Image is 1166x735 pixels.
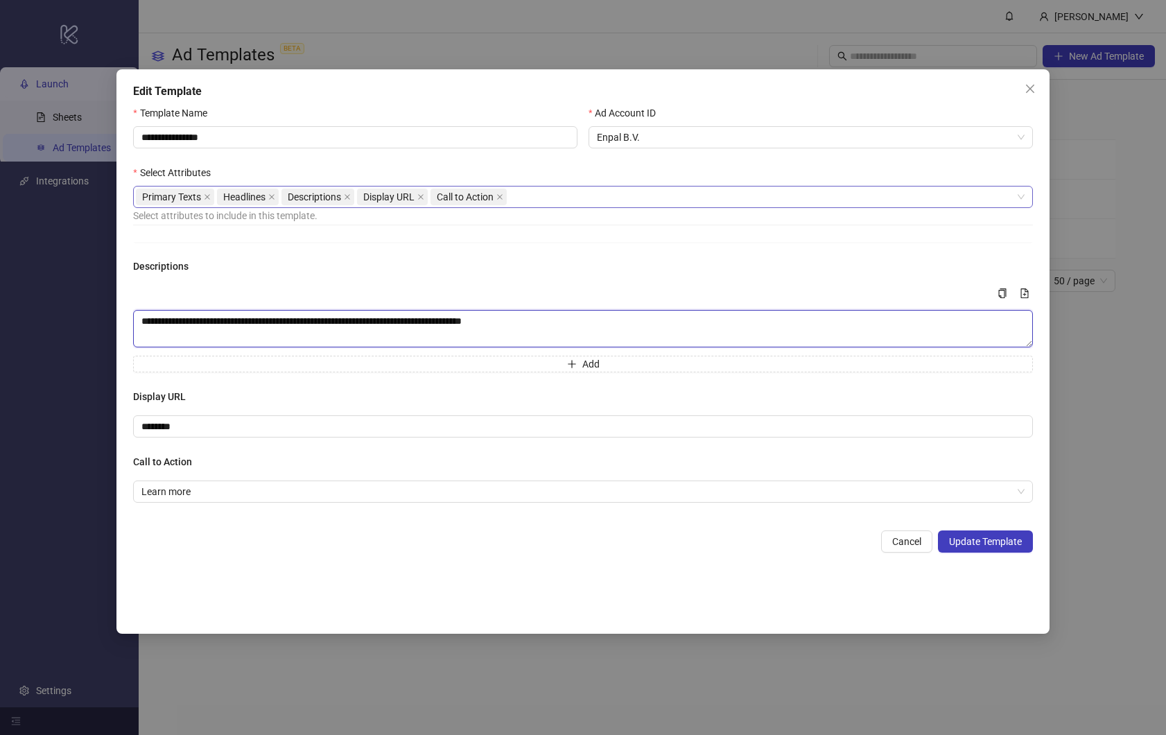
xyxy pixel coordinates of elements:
span: Add [582,358,600,370]
span: Cancel [892,536,921,547]
label: Select Attributes [133,165,219,180]
span: close [417,193,424,200]
div: Multi-text input container - paste or copy values [133,285,1033,372]
input: Template Name [133,126,577,148]
label: Template Name [133,105,216,121]
span: Display URL [357,189,428,205]
button: Close [1019,78,1041,100]
span: Update Template [949,536,1022,547]
button: Update Template [938,530,1033,553]
span: plus [567,359,577,369]
label: Ad Account ID [589,105,665,121]
span: close [268,193,275,200]
span: Display URL [363,189,415,205]
span: Descriptions [281,189,354,205]
span: copy [998,288,1007,298]
span: Call to Action [430,189,507,205]
span: Headlines [217,189,279,205]
span: Learn more [141,481,1025,502]
span: Primary Texts [142,189,201,205]
div: Edit Template [133,83,1033,100]
div: Select attributes to include in this template. [133,208,1033,223]
span: close [204,193,211,200]
button: Cancel [881,530,932,553]
span: close [344,193,351,200]
h4: Call to Action [133,454,1033,469]
span: Headlines [223,189,266,205]
button: Add [133,356,1033,372]
span: Descriptions [288,189,341,205]
span: Call to Action [437,189,494,205]
span: close [1025,83,1036,94]
span: Primary Texts [136,189,214,205]
span: close [496,193,503,200]
h4: Display URL [133,389,1033,404]
span: Enpal B.V. [597,127,1025,148]
span: file-add [1020,288,1029,298]
h4: Descriptions [133,259,1033,274]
